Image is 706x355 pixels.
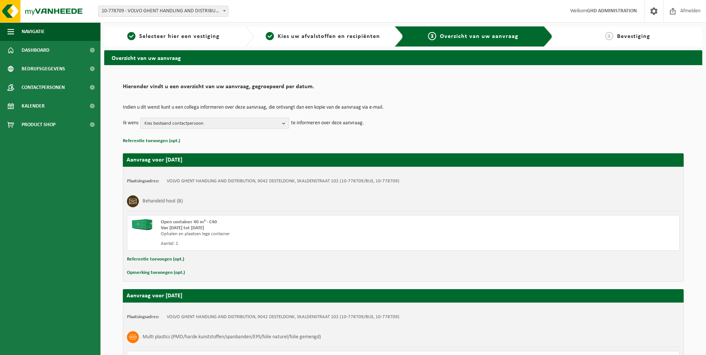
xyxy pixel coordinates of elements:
a: 1Selecteer hier een vestiging [108,32,239,41]
p: Ik wens [123,118,138,129]
button: Referentie toevoegen (opt.) [127,255,184,264]
span: Kalender [22,97,45,115]
p: Indien u dit wenst kunt u een collega informeren over deze aanvraag, die ontvangt dan een kopie v... [123,105,684,110]
img: HK-XC-40-GN-00.png [131,219,153,230]
span: Open container 40 m³ - C40 [161,220,217,224]
a: 2Kies uw afvalstoffen en recipiënten [258,32,389,41]
span: Kies uw afvalstoffen en recipiënten [278,33,380,39]
span: Product Shop [22,115,55,134]
span: 4 [605,32,613,40]
span: 10-778709 - VOLVO GHENT HANDLING AND DISTRIBUTION - DESTELDONK [98,6,229,17]
span: 3 [428,32,436,40]
span: 1 [127,32,135,40]
strong: Van [DATE] tot [DATE] [161,226,204,230]
p: te informeren over deze aanvraag. [291,118,364,129]
td: VOLVO GHENT HANDLING AND DISTRIBUTION, 9042 DESTELDONK, SKALDENSTRAAT 102 (10-778709/BUS, 10-778709) [167,314,399,320]
h2: Hieronder vindt u een overzicht van uw aanvraag, gegroepeerd per datum. [123,84,684,94]
div: Aantal: 1 [161,241,433,247]
strong: Aanvraag voor [DATE] [127,157,182,163]
span: Navigatie [22,22,45,41]
span: 10-778709 - VOLVO GHENT HANDLING AND DISTRIBUTION - DESTELDONK [99,6,228,16]
button: Kies bestaand contactpersoon [140,118,289,129]
button: Referentie toevoegen (opt.) [123,136,180,146]
h3: Multi plastics (PMD/harde kunststoffen/spanbanden/EPS/folie naturel/folie gemengd) [143,331,321,343]
strong: Plaatsingsadres: [127,179,159,183]
td: VOLVO GHENT HANDLING AND DISTRIBUTION, 9042 DESTELDONK, SKALDENSTRAAT 102 (10-778709/BUS, 10-778709) [167,178,399,184]
button: Opmerking toevoegen (opt.) [127,268,185,278]
span: Bedrijfsgegevens [22,60,65,78]
strong: Aanvraag voor [DATE] [127,293,182,299]
strong: Plaatsingsadres: [127,314,159,319]
span: 2 [266,32,274,40]
span: Bevestiging [617,33,650,39]
span: Kies bestaand contactpersoon [144,118,279,129]
span: Selecteer hier een vestiging [139,33,220,39]
h2: Overzicht van uw aanvraag [104,50,702,65]
span: Dashboard [22,41,49,60]
span: Overzicht van uw aanvraag [440,33,518,39]
div: Ophalen en plaatsen lege container [161,231,433,237]
strong: GHD ADMINISTRATION [587,8,637,14]
span: Contactpersonen [22,78,65,97]
h3: Behandeld hout (B) [143,195,183,207]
